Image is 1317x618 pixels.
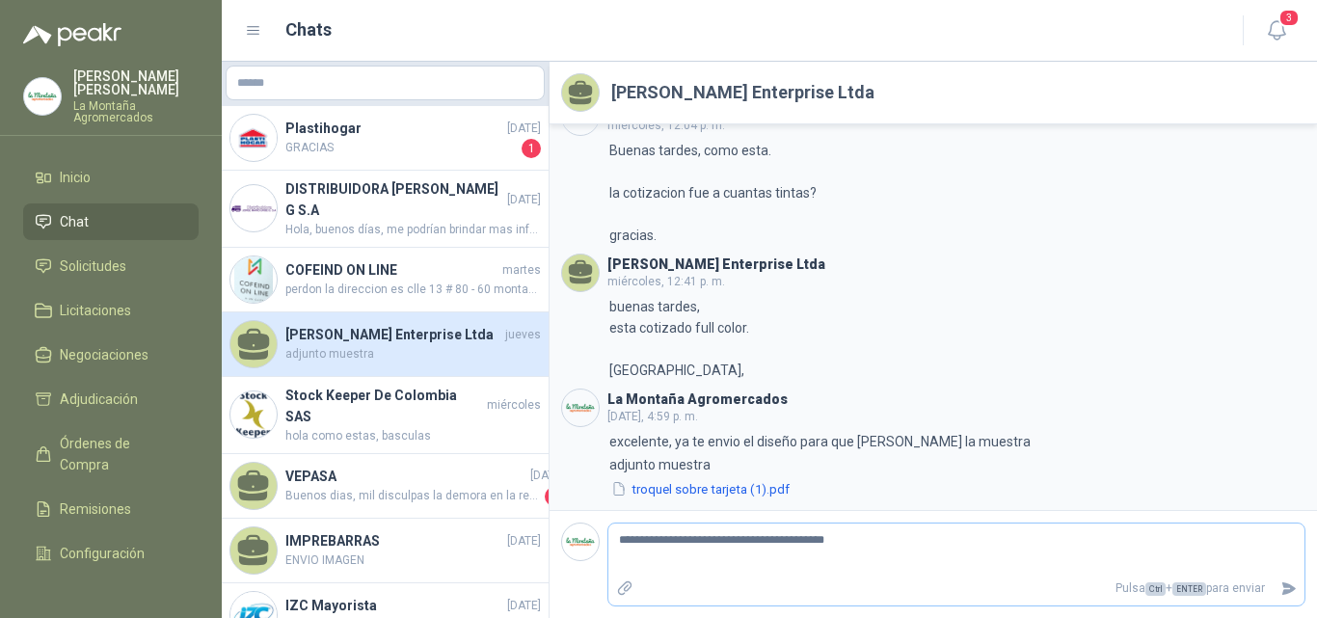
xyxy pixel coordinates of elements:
h4: IZC Mayorista [285,595,503,616]
span: 3 [1278,9,1300,27]
p: [PERSON_NAME] [PERSON_NAME] [73,69,199,96]
a: Remisiones [23,491,199,527]
span: Licitaciones [60,300,131,321]
p: excelente, ya te envio el diseño para que [PERSON_NAME] la muestra [609,431,1031,452]
a: [PERSON_NAME] Enterprise Ltdajuevesadjunto muestra [222,312,549,377]
p: La Montaña Agromercados [73,100,199,123]
span: miércoles, 12:04 p. m. [607,119,725,132]
h4: [PERSON_NAME] Enterprise Ltda [285,324,501,345]
p: Buenas tardes, como esta. la cotizacion fue a cuantas tintas? gracias. [609,140,817,246]
a: Company LogoPlastihogar[DATE]GRACIAS1 [222,106,549,171]
span: Solicitudes [60,255,126,277]
img: Company Logo [230,115,277,161]
p: buenas tardes, esta cotizado full color. [GEOGRAPHIC_DATA], [609,296,749,381]
span: Negociaciones [60,344,148,365]
button: troquel sobre tarjeta (1).pdf [609,479,792,499]
h2: [PERSON_NAME] Enterprise Ltda [611,79,874,106]
span: hola como estas, basculas [285,427,541,445]
a: Company LogoDISTRIBUIDORA [PERSON_NAME] G S.A[DATE]Hola, buenos días, me podrían brindar mas info... [222,171,549,248]
span: miércoles, 12:41 p. m. [607,275,725,288]
a: Chat [23,203,199,240]
img: Company Logo [230,256,277,303]
span: ENTER [1172,582,1206,596]
span: martes [502,261,541,280]
img: Company Logo [230,185,277,231]
span: [DATE] [530,467,564,485]
a: VEPASA[DATE]Buenos dias, mil disculpas la demora en la respuesta. Nosotros estamos ubicados en [G... [222,454,549,519]
span: Ctrl [1145,582,1166,596]
a: Licitaciones [23,292,199,329]
span: [DATE] [507,191,541,209]
img: Company Logo [562,390,599,426]
a: Company LogoStock Keeper De Colombia SASmiércoleshola como estas, basculas [222,377,549,454]
button: 3 [1259,13,1294,48]
h4: Plastihogar [285,118,503,139]
span: ENVIO IMAGEN [285,551,541,570]
span: GRACIAS [285,139,518,158]
a: Órdenes de Compra [23,425,199,483]
span: Remisiones [60,498,131,520]
span: Buenos dias, mil disculpas la demora en la respuesta. Nosotros estamos ubicados en [GEOGRAPHIC_DA... [285,487,541,506]
span: [DATE] [507,532,541,551]
p: adjunto muestra [609,454,792,475]
img: Logo peakr [23,23,121,46]
p: Pulsa + para enviar [641,572,1274,605]
a: Solicitudes [23,248,199,284]
img: Company Logo [562,524,599,560]
a: IMPREBARRAS[DATE]ENVIO IMAGEN [222,519,549,583]
a: Company LogoCOFEIND ON LINEmartesperdon la direccion es clle 13 # 80 - 60 montaña de pasoancho [222,248,549,312]
a: Inicio [23,159,199,196]
a: Negociaciones [23,336,199,373]
span: Inicio [60,167,91,188]
span: miércoles [487,396,541,415]
span: perdon la direccion es clle 13 # 80 - 60 montaña de pasoancho [285,281,541,299]
span: Chat [60,211,89,232]
h1: Chats [285,16,332,43]
span: Órdenes de Compra [60,433,180,475]
span: jueves [505,326,541,344]
a: Adjudicación [23,381,199,417]
img: Company Logo [230,391,277,438]
h3: [PERSON_NAME] Enterprise Ltda [607,259,825,270]
span: Adjudicación [60,389,138,410]
span: [DATE] [507,597,541,615]
label: Adjuntar archivos [608,572,641,605]
span: [DATE] [507,120,541,138]
button: Enviar [1273,572,1304,605]
span: [DATE], 4:59 p. m. [607,410,698,423]
h4: VEPASA [285,466,526,487]
h4: COFEIND ON LINE [285,259,498,281]
span: 1 [522,139,541,158]
span: 1 [545,487,564,506]
span: Hola, buenos días, me podrían brindar mas información respecto a la toalla y el papel higiénico s... [285,221,541,239]
a: Configuración [23,535,199,572]
h4: Stock Keeper De Colombia SAS [285,385,483,427]
h3: La Montaña Agromercados [607,394,788,405]
h4: DISTRIBUIDORA [PERSON_NAME] G S.A [285,178,503,221]
img: Company Logo [24,78,61,115]
span: adjunto muestra [285,345,541,363]
h4: IMPREBARRAS [285,530,503,551]
span: Configuración [60,543,145,564]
